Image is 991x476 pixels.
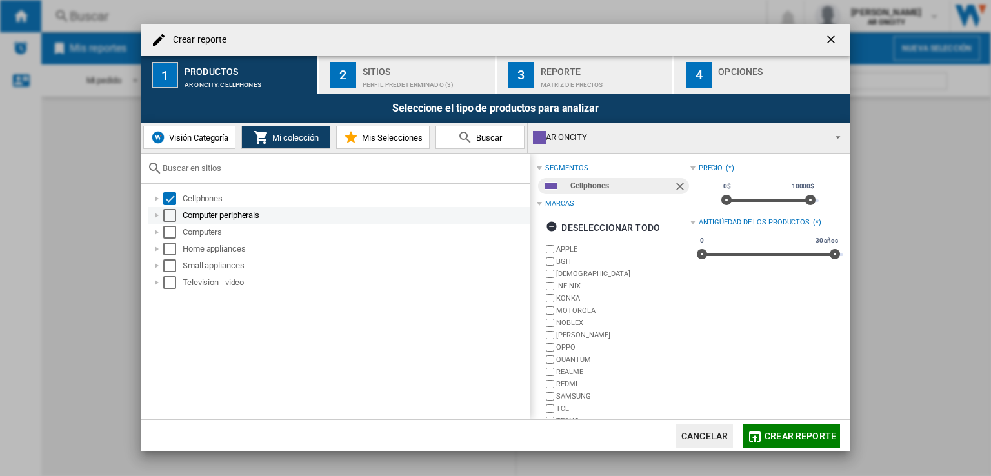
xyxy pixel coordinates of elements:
label: APPLE [556,244,690,254]
div: 3 [508,62,534,88]
label: REALME [556,367,690,377]
span: Crear reporte [765,431,836,441]
div: AR ONCITY [533,128,824,146]
div: 1 [152,62,178,88]
input: brand.name [546,319,554,327]
span: Mis Selecciones [359,133,423,143]
div: Small appliances [183,259,528,272]
label: TCL [556,404,690,413]
div: Cellphones [570,178,673,194]
input: brand.name [546,355,554,364]
div: Sitios [363,61,490,75]
span: 30 años [814,235,840,246]
div: Television - video [183,276,528,289]
md-checkbox: Select [163,276,183,289]
button: Mis Selecciones [336,126,430,149]
label: [DEMOGRAPHIC_DATA] [556,269,690,279]
div: Productos [185,61,312,75]
label: REDMI [556,379,690,389]
label: OPPO [556,342,690,352]
input: Buscar en sitios [163,163,524,173]
div: Opciones [718,61,845,75]
label: MOTOROLA [556,306,690,315]
input: brand.name [546,270,554,278]
div: Matriz de precios [541,75,668,88]
md-checkbox: Select [163,259,183,272]
input: brand.name [546,368,554,376]
div: Perfil predeterminado (3) [363,75,490,88]
button: 2 Sitios Perfil predeterminado (3) [319,56,496,94]
div: Computer peripherals [183,209,528,222]
label: QUANTUM [556,355,690,364]
button: getI18NText('BUTTONS.CLOSE_DIALOG') [819,27,845,53]
label: [PERSON_NAME] [556,330,690,340]
input: brand.name [546,343,554,352]
input: brand.name [546,404,554,413]
div: AR ONCITY:Cellphones [185,75,312,88]
input: brand.name [546,392,554,401]
div: Cellphones [183,192,528,205]
div: Marcas [545,199,574,209]
input: brand.name [546,380,554,388]
label: TECNO [556,416,690,426]
button: Visión Categoría [143,126,235,149]
div: Reporte [541,61,668,75]
span: Buscar [473,133,502,143]
span: 10000$ [790,181,816,192]
input: brand.name [546,417,554,425]
div: Antigüedad de los productos [699,217,810,228]
label: BGH [556,257,690,266]
ng-md-icon: Quitar [674,180,689,195]
input: brand.name [546,306,554,315]
button: Deseleccionar todo [542,216,664,239]
span: Visión Categoría [166,133,228,143]
input: brand.name [546,331,554,339]
span: Mi colección [269,133,319,143]
label: SAMSUNG [556,392,690,401]
label: NOBLEX [556,318,690,328]
md-checkbox: Select [163,226,183,239]
md-checkbox: Select [163,209,183,222]
label: INFINIX [556,281,690,291]
button: 4 Opciones [674,56,850,94]
md-checkbox: Select [163,243,183,255]
div: Home appliances [183,243,528,255]
div: Computers [183,226,528,239]
button: Cancelar [676,424,733,448]
button: Buscar [435,126,525,149]
button: 1 Productos AR ONCITY:Cellphones [141,56,318,94]
input: brand.name [546,245,554,253]
button: 3 Reporte Matriz de precios [497,56,674,94]
div: Deseleccionar todo [546,216,660,239]
button: Mi colección [241,126,330,149]
div: 4 [686,62,712,88]
label: KONKA [556,293,690,303]
div: Precio [699,163,723,174]
div: Seleccione el tipo de productos para analizar [141,94,850,123]
input: brand.name [546,294,554,302]
span: 0$ [721,181,733,192]
button: Crear reporte [743,424,840,448]
ng-md-icon: getI18NText('BUTTONS.CLOSE_DIALOG') [825,33,840,48]
input: brand.name [546,257,554,266]
h4: Crear reporte [166,34,226,46]
div: segmentos [545,163,588,174]
md-checkbox: Select [163,192,183,205]
div: 2 [330,62,356,88]
span: 0 [698,235,706,246]
input: brand.name [546,282,554,290]
img: wiser-icon-blue.png [150,130,166,145]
